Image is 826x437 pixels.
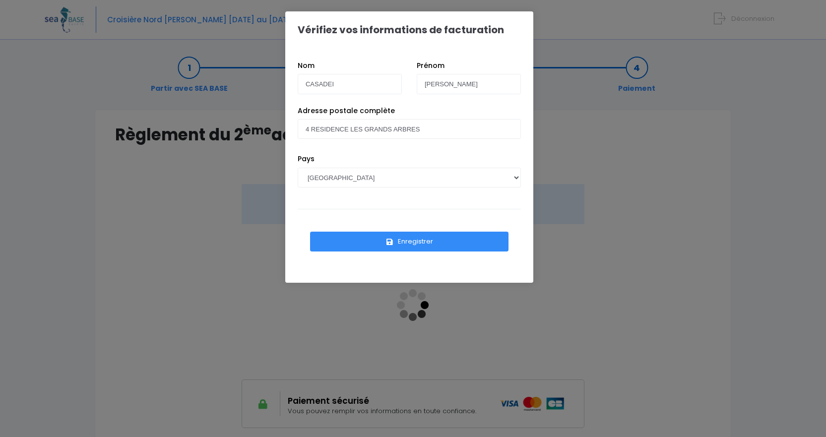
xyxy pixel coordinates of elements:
button: Enregistrer [310,232,508,251]
label: Nom [298,61,315,71]
h1: Vérifiez vos informations de facturation [298,24,504,36]
label: Pays [298,154,315,164]
label: Prénom [417,61,445,71]
label: Adresse postale complète [298,106,395,116]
